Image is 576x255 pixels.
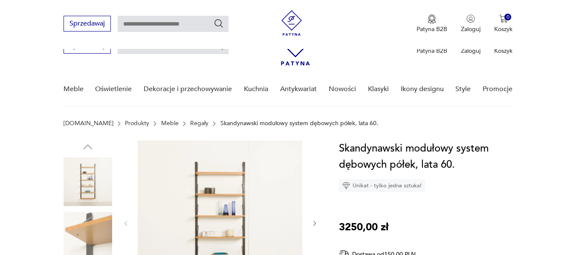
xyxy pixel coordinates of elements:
p: Zaloguj [461,47,480,55]
button: Patyna B2B [417,14,447,33]
img: Ikona diamentu [342,182,350,189]
a: Regały [190,120,208,127]
a: [DOMAIN_NAME] [64,120,113,127]
p: Koszyk [494,47,512,55]
a: Produkty [125,120,149,127]
p: Zaloguj [461,25,480,33]
a: Meble [161,120,179,127]
div: 0 [504,14,512,21]
a: Sprzedawaj [64,43,111,49]
button: 0Koszyk [494,14,512,33]
a: Ikony designu [401,73,444,106]
p: Skandynawski modułowy system dębowych półek, lata 60. [220,120,378,127]
a: Klasyki [368,73,389,106]
button: Zaloguj [461,14,480,33]
img: Zdjęcie produktu Skandynawski modułowy system dębowych półek, lata 60. [64,158,112,206]
p: Patyna B2B [417,25,447,33]
img: Ikona koszyka [499,14,508,23]
img: Patyna - sklep z meblami i dekoracjami vintage [279,10,304,36]
a: Ikona medaluPatyna B2B [417,14,447,33]
a: Antykwariat [280,73,317,106]
button: Sprzedawaj [64,16,111,32]
a: Sprzedawaj [64,21,111,27]
img: Ikonka użytkownika [466,14,475,23]
a: Promocje [483,73,512,106]
a: Kuchnia [244,73,268,106]
p: Patyna B2B [417,47,447,55]
a: Style [455,73,471,106]
p: Koszyk [494,25,512,33]
a: Nowości [329,73,356,106]
a: Meble [64,73,84,106]
p: 3250,00 zł [339,219,388,235]
a: Oświetlenie [95,73,132,106]
a: Dekoracje i przechowywanie [144,73,232,106]
h1: Skandynawski modułowy system dębowych półek, lata 60. [339,140,519,173]
div: Unikat - tylko jedna sztuka! [339,179,425,192]
img: Ikona medalu [428,14,436,24]
button: Szukaj [214,18,224,29]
